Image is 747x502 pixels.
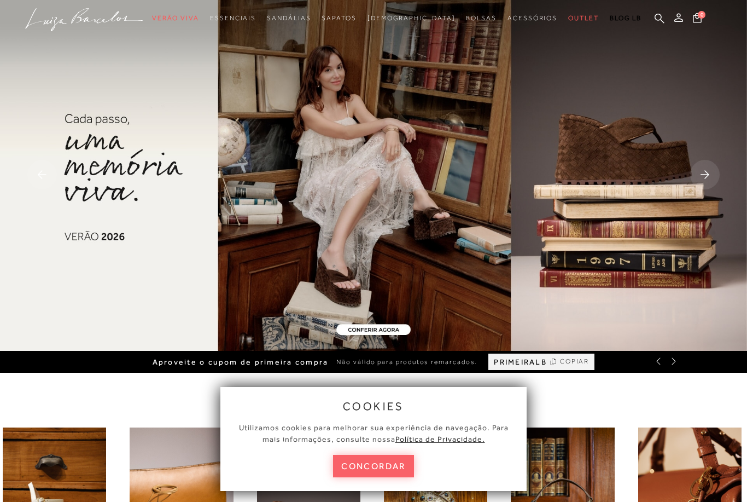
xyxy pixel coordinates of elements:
a: noSubCategoriesText [267,8,311,28]
span: Utilizamos cookies para melhorar sua experiência de navegação. Para mais informações, consulte nossa [239,423,509,443]
a: noSubCategoriesText [322,8,356,28]
span: PRIMEIRALB [494,357,546,367]
span: Sapatos [322,14,356,22]
span: cookies [343,400,404,412]
a: noSubCategoriesText [152,8,199,28]
span: Verão Viva [152,14,199,22]
span: Sandálias [267,14,311,22]
span: Bolsas [466,14,497,22]
span: Essenciais [210,14,256,22]
span: Aproveite o cupom de primeira compra [153,357,329,367]
span: Outlet [568,14,599,22]
span: Acessórios [507,14,557,22]
span: BLOG LB [610,14,641,22]
a: noSubCategoriesText [507,8,557,28]
span: 0 [698,11,705,19]
a: BLOG LB [610,8,641,28]
a: noSubCategoriesText [568,8,599,28]
a: noSubCategoriesText [210,8,256,28]
a: Política de Privacidade. [395,435,485,443]
button: concordar [333,455,414,477]
span: Não válido para produtos remarcados. [336,357,477,367]
button: 0 [690,12,705,27]
a: noSubCategoriesText [367,8,456,28]
span: COPIAR [560,356,590,367]
a: noSubCategoriesText [466,8,497,28]
span: [DEMOGRAPHIC_DATA] [367,14,456,22]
